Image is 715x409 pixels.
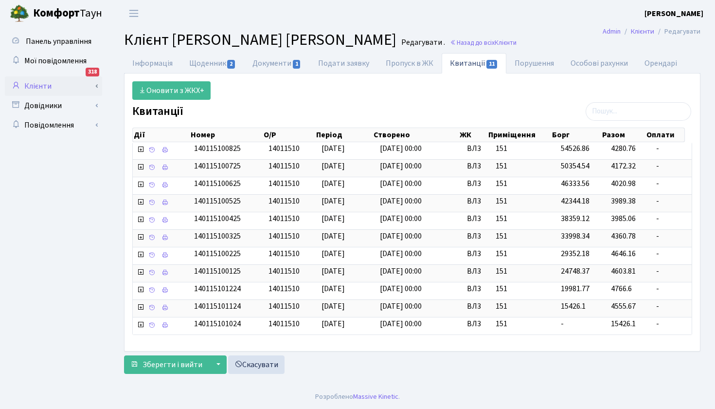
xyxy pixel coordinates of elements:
span: 14011510 [268,318,300,329]
span: 14011510 [268,161,300,171]
span: ВЛ3 [467,161,488,172]
span: Таун [33,5,102,22]
span: 140115100725 [194,161,241,171]
span: 14011510 [268,231,300,242]
span: 151 [496,318,553,330]
a: Massive Kinetic [353,391,398,402]
a: Скасувати [228,355,285,374]
span: [DATE] [322,231,345,242]
span: 1 [293,60,301,69]
span: 14011510 [268,178,300,189]
span: ВЛ3 [467,196,488,207]
th: ЖК [459,128,487,142]
a: Подати заявку [310,53,377,74]
span: [DATE] 00:00 [380,283,422,294]
span: [DATE] 00:00 [380,161,422,171]
span: 14011510 [268,196,300,206]
span: 151 [496,231,553,242]
span: Зберегти і вийти [143,359,202,370]
span: - [656,213,688,224]
span: [DATE] [322,248,345,259]
a: Щоденник [181,53,244,74]
span: 14011510 [268,248,300,259]
a: Квитанції [442,53,506,74]
span: - [656,196,688,207]
a: Порушення [506,53,562,74]
span: [DATE] 00:00 [380,266,422,277]
span: 4555.67 [611,301,636,312]
span: - [656,318,688,330]
a: Повідомлення [5,115,102,135]
span: [DATE] 00:00 [380,318,422,329]
span: [DATE] 00:00 [380,301,422,312]
span: - [656,248,688,260]
button: Переключити навігацію [122,5,146,21]
span: Мої повідомлення [24,56,87,66]
a: Клієнти [631,26,654,37]
span: - [656,301,688,312]
span: 151 [496,161,553,172]
span: 151 [496,213,553,224]
a: Клієнти [5,76,102,96]
span: [DATE] [322,196,345,206]
span: 2 [227,60,235,69]
li: Редагувати [654,26,700,37]
th: Створено [373,128,459,142]
span: [DATE] 00:00 [380,196,422,206]
span: 151 [496,178,553,189]
span: ВЛ3 [467,143,488,154]
th: Дії [133,128,190,142]
span: ВЛ3 [467,318,488,330]
span: 54526.86 [561,143,590,154]
span: 11 [486,60,497,69]
a: Назад до всіхКлієнти [450,38,517,47]
span: ВЛ3 [467,178,488,189]
span: 15426.1 [561,301,586,312]
span: [DATE] 00:00 [380,231,422,242]
span: 140115100525 [194,196,241,206]
span: [DATE] [322,318,345,329]
span: [DATE] [322,161,345,171]
a: Пропуск в ЖК [377,53,442,74]
span: ВЛ3 [467,248,488,260]
th: Номер [190,128,263,142]
a: [PERSON_NAME] [644,8,703,19]
th: Період [315,128,373,142]
span: 140115101024 [194,318,241,329]
span: 151 [496,248,553,260]
span: 42344.18 [561,196,590,206]
span: [DATE] [322,301,345,312]
span: 151 [496,196,553,207]
span: [DATE] [322,266,345,277]
span: [DATE] 00:00 [380,143,422,154]
span: 14011510 [268,283,300,294]
span: 140115100425 [194,213,241,224]
span: 14011510 [268,143,300,154]
span: 14011510 [268,301,300,312]
span: 50354.54 [561,161,590,171]
span: ВЛ3 [467,231,488,242]
span: 19981.77 [561,283,590,294]
span: 15426.1 [611,318,636,329]
span: 24748.37 [561,266,590,277]
span: 4646.16 [611,248,636,259]
input: Пошук... [586,102,691,121]
span: 38359.12 [561,213,590,224]
span: 140115100625 [194,178,241,189]
a: Admin [603,26,621,37]
th: Оплати [645,128,684,142]
a: Мої повідомлення318 [5,51,102,71]
a: Орендарі [636,53,685,74]
span: 4603.81 [611,266,636,277]
span: - [656,231,688,242]
span: 3985.06 [611,213,636,224]
a: Особові рахунки [562,53,636,74]
span: 4020.98 [611,178,636,189]
span: Клієнт [PERSON_NAME] [PERSON_NAME] [124,29,396,51]
a: Оновити з ЖКХ+ [132,81,211,100]
span: 46333.56 [561,178,590,189]
small: Редагувати . [399,38,445,47]
span: 4172.32 [611,161,636,171]
th: Разом [601,128,646,142]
